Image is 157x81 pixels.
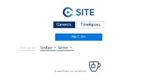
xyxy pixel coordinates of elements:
[20,6,137,20] a: C-SITE Logo
[76,21,104,28] div: Timelapses
[55,70,87,72] span: Bezig met laden, even geduld aub...
[55,34,102,41] a: Mijn C-Site
[20,45,36,50] input: Zoek op datum 󰅀
[53,21,76,28] div: Camera's
[63,7,94,18] img: C-SITE Logo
